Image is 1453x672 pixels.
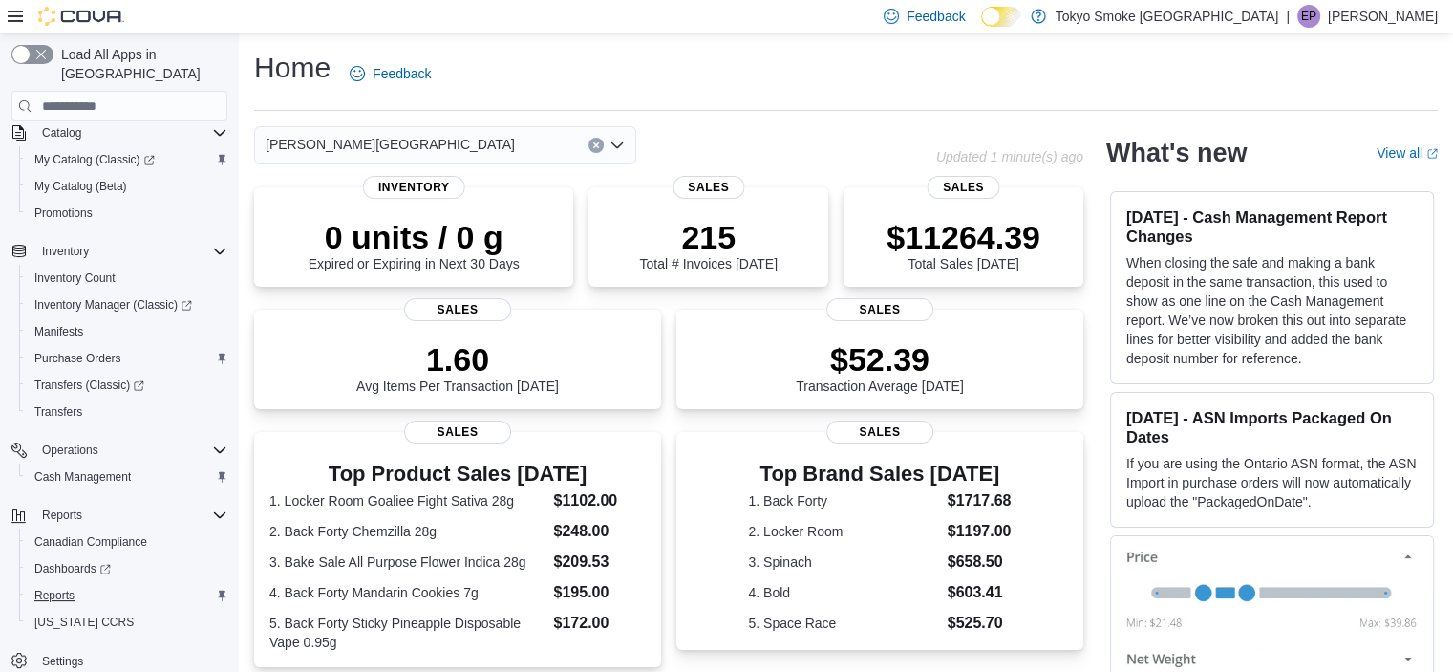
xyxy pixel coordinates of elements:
[34,206,93,221] span: Promotions
[363,176,465,199] span: Inventory
[34,469,131,485] span: Cash Management
[1426,148,1438,160] svg: External link
[748,463,1011,486] h3: Top Brand Sales [DATE]
[269,522,545,541] dt: 2. Back Forty Chemzilla 28g
[27,584,227,607] span: Reports
[269,553,545,572] dt: 3. Bake Sale All Purpose Flower Indica 28g
[19,582,235,609] button: Reports
[34,504,227,527] span: Reports
[38,7,124,26] img: Cova
[826,421,933,444] span: Sales
[673,176,744,199] span: Sales
[34,152,155,167] span: My Catalog (Classic)
[19,292,235,318] a: Inventory Manager (Classic)
[1286,5,1290,28] p: |
[1126,207,1418,246] h3: [DATE] - Cash Management Report Changes
[1297,5,1320,28] div: Emily Paramor
[19,609,235,636] button: [US_STATE] CCRS
[27,175,135,198] a: My Catalog (Beta)
[27,320,227,343] span: Manifests
[34,121,227,144] span: Catalog
[1106,138,1247,168] h2: What's new
[27,401,227,423] span: Transfers
[948,520,1012,543] dd: $1197.00
[1377,145,1438,161] a: View allExternal link
[936,149,1083,164] p: Updated 1 minute(s) ago
[1126,253,1418,368] p: When closing the safe and making a bank deposit in the same transaction, this used to show as one...
[27,320,91,343] a: Manifests
[27,531,155,553] a: Canadian Compliance
[34,561,111,576] span: Dashboards
[4,502,235,529] button: Reports
[356,340,559,379] p: 1.60
[826,298,933,321] span: Sales
[948,551,1012,574] dd: $658.50
[1126,454,1418,511] p: If you are using the Ontario ASN format, the ASN Import in purchase orders will now automatically...
[4,238,235,265] button: Inventory
[19,555,235,582] a: Dashboards
[588,138,604,153] button: Clear input
[19,529,235,555] button: Canadian Compliance
[27,202,227,225] span: Promotions
[948,612,1012,635] dd: $525.70
[309,218,520,256] p: 0 units / 0 g
[639,218,777,271] div: Total # Invoices [DATE]
[34,615,134,630] span: [US_STATE] CCRS
[27,267,123,290] a: Inventory Count
[27,148,162,171] a: My Catalog (Classic)
[27,611,227,634] span: Washington CCRS
[269,463,646,486] h3: Top Product Sales [DATE]
[27,401,90,423] a: Transfers
[27,293,200,316] a: Inventory Manager (Classic)
[53,45,227,83] span: Load All Apps in [GEOGRAPHIC_DATA]
[34,240,227,263] span: Inventory
[19,200,235,227] button: Promotions
[19,345,235,372] button: Purchase Orders
[27,466,139,488] a: Cash Management
[34,404,82,420] span: Transfers
[19,146,235,173] a: My Catalog (Classic)
[34,121,89,144] button: Catalog
[748,583,939,602] dt: 4. Bold
[269,583,545,602] dt: 4. Back Forty Mandarin Cookies 7g
[266,133,515,156] span: [PERSON_NAME][GEOGRAPHIC_DATA]
[269,491,545,510] dt: 1. Locker Room Goaliee Fight Sativa 28g
[27,347,129,370] a: Purchase Orders
[27,293,227,316] span: Inventory Manager (Classic)
[553,612,645,635] dd: $172.00
[19,372,235,399] a: Transfers (Classic)
[42,654,83,669] span: Settings
[373,64,431,83] span: Feedback
[796,340,964,379] p: $52.39
[34,534,147,550] span: Canadian Compliance
[948,581,1012,604] dd: $603.41
[34,439,106,462] button: Operations
[19,464,235,490] button: Cash Management
[19,173,235,200] button: My Catalog (Beta)
[27,374,227,397] span: Transfers (Classic)
[34,240,96,263] button: Inventory
[42,443,98,458] span: Operations
[27,374,152,397] a: Transfers (Classic)
[553,581,645,604] dd: $195.00
[1126,408,1418,446] h3: [DATE] - ASN Imports Packaged On Dates
[748,491,939,510] dt: 1. Back Forty
[404,421,511,444] span: Sales
[1328,5,1438,28] p: [PERSON_NAME]
[269,614,545,652] dt: 5. Back Forty Sticky Pineapple Disposable Vape 0.95g
[34,504,90,527] button: Reports
[34,324,83,339] span: Manifests
[27,557,227,580] span: Dashboards
[42,125,81,141] span: Catalog
[748,614,939,633] dt: 5. Space Race
[27,347,227,370] span: Purchase Orders
[748,553,939,572] dt: 3. Spinach
[27,611,141,634] a: [US_STATE] CCRS
[27,202,100,225] a: Promotions
[796,340,964,394] div: Transaction Average [DATE]
[4,119,235,146] button: Catalog
[342,54,438,93] a: Feedback
[553,551,645,574] dd: $209.53
[887,218,1040,271] div: Total Sales [DATE]
[34,179,127,194] span: My Catalog (Beta)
